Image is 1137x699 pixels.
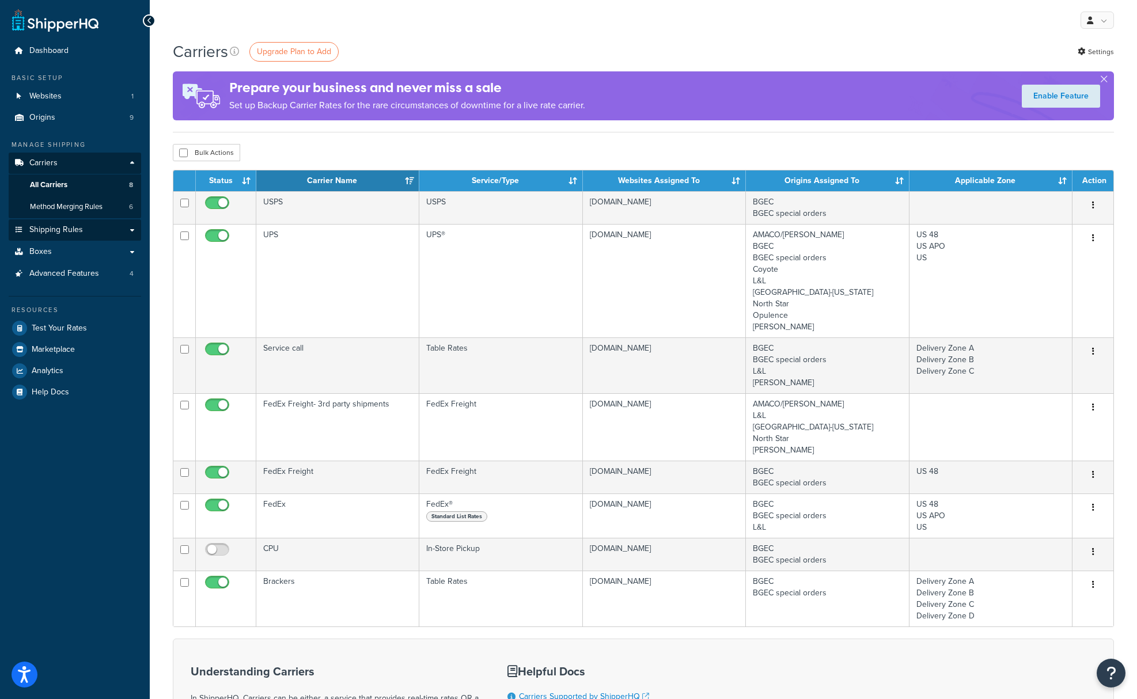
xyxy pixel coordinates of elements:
li: Carriers [9,153,141,218]
td: [DOMAIN_NAME] [583,538,746,571]
span: Advanced Features [29,269,99,279]
td: Service call [256,337,419,393]
td: Delivery Zone A Delivery Zone B Delivery Zone C [909,337,1072,393]
td: [DOMAIN_NAME] [583,461,746,493]
li: Advanced Features [9,263,141,284]
a: Shipping Rules [9,219,141,241]
a: Origins 9 [9,107,141,128]
span: 1 [131,92,134,101]
span: Help Docs [32,388,69,397]
span: Boxes [29,247,52,257]
th: Service/Type: activate to sort column ascending [419,170,582,191]
li: Method Merging Rules [9,196,141,218]
td: BGEC BGEC special orders [746,538,909,571]
p: Set up Backup Carrier Rates for the rare circumstances of downtime for a live rate carrier. [229,97,585,113]
li: Websites [9,86,141,107]
span: Test Your Rates [32,324,87,333]
span: Analytics [32,366,63,376]
td: FedEx Freight [256,461,419,493]
h4: Prepare your business and never miss a sale [229,78,585,97]
span: Standard List Rates [426,511,487,522]
span: Marketplace [32,345,75,355]
td: USPS [256,191,419,224]
td: BGEC BGEC special orders [746,191,909,224]
th: Status: activate to sort column ascending [196,170,256,191]
td: [DOMAIN_NAME] [583,393,746,461]
a: Help Docs [9,382,141,402]
td: [DOMAIN_NAME] [583,191,746,224]
td: FedEx Freight- 3rd party shipments [256,393,419,461]
span: Dashboard [29,46,69,56]
a: Test Your Rates [9,318,141,339]
li: All Carriers [9,174,141,196]
th: Carrier Name: activate to sort column ascending [256,170,419,191]
span: 6 [129,202,133,212]
td: FedEx Freight [419,461,582,493]
a: Marketplace [9,339,141,360]
a: Enable Feature [1022,85,1100,108]
td: AMACO/[PERSON_NAME] BGEC BGEC special orders Coyote L&L [GEOGRAPHIC_DATA]-[US_STATE] North Star O... [746,224,909,337]
span: Shipping Rules [29,225,83,235]
td: UPS® [419,224,582,337]
td: US 48 US APO US [909,224,1072,337]
td: Delivery Zone A Delivery Zone B Delivery Zone C Delivery Zone D [909,571,1072,626]
td: [DOMAIN_NAME] [583,493,746,538]
span: Origins [29,113,55,123]
a: Advanced Features 4 [9,263,141,284]
a: All Carriers 8 [9,174,141,196]
th: Action [1072,170,1113,191]
img: ad-rules-rateshop-fe6ec290ccb7230408bd80ed9643f0289d75e0ffd9eb532fc0e269fcd187b520.png [173,71,229,120]
td: FedEx® [419,493,582,538]
td: In-Store Pickup [419,538,582,571]
span: Websites [29,92,62,101]
span: Carriers [29,158,58,168]
td: AMACO/[PERSON_NAME] L&L [GEOGRAPHIC_DATA]-[US_STATE] North Star [PERSON_NAME] [746,393,909,461]
a: ShipperHQ Home [12,9,98,32]
h1: Carriers [173,40,228,63]
div: Basic Setup [9,73,141,83]
td: FedEx [256,493,419,538]
div: Manage Shipping [9,140,141,150]
h3: Understanding Carriers [191,665,479,678]
th: Websites Assigned To: activate to sort column ascending [583,170,746,191]
td: USPS [419,191,582,224]
li: Origins [9,107,141,128]
h3: Helpful Docs [507,665,658,678]
td: BGEC BGEC special orders L&L [PERSON_NAME] [746,337,909,393]
td: UPS [256,224,419,337]
td: Table Rates [419,337,582,393]
a: Analytics [9,360,141,381]
button: Bulk Actions [173,144,240,161]
td: BGEC BGEC special orders [746,461,909,493]
a: Upgrade Plan to Add [249,42,339,62]
a: Dashboard [9,40,141,62]
th: Applicable Zone: activate to sort column ascending [909,170,1072,191]
a: Settings [1078,44,1114,60]
span: 8 [129,180,133,190]
button: Open Resource Center [1097,659,1125,687]
td: BGEC BGEC special orders L&L [746,493,909,538]
div: Resources [9,305,141,315]
span: Upgrade Plan to Add [257,45,331,58]
td: CPU [256,538,419,571]
td: BGEC BGEC special orders [746,571,909,626]
span: 9 [130,113,134,123]
td: US 48 US APO US [909,493,1072,538]
a: Websites 1 [9,86,141,107]
td: [DOMAIN_NAME] [583,571,746,626]
th: Origins Assigned To: activate to sort column ascending [746,170,909,191]
td: [DOMAIN_NAME] [583,337,746,393]
a: Method Merging Rules 6 [9,196,141,218]
span: Method Merging Rules [30,202,103,212]
td: Table Rates [419,571,582,626]
td: US 48 [909,461,1072,493]
a: Boxes [9,241,141,263]
span: All Carriers [30,180,67,190]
